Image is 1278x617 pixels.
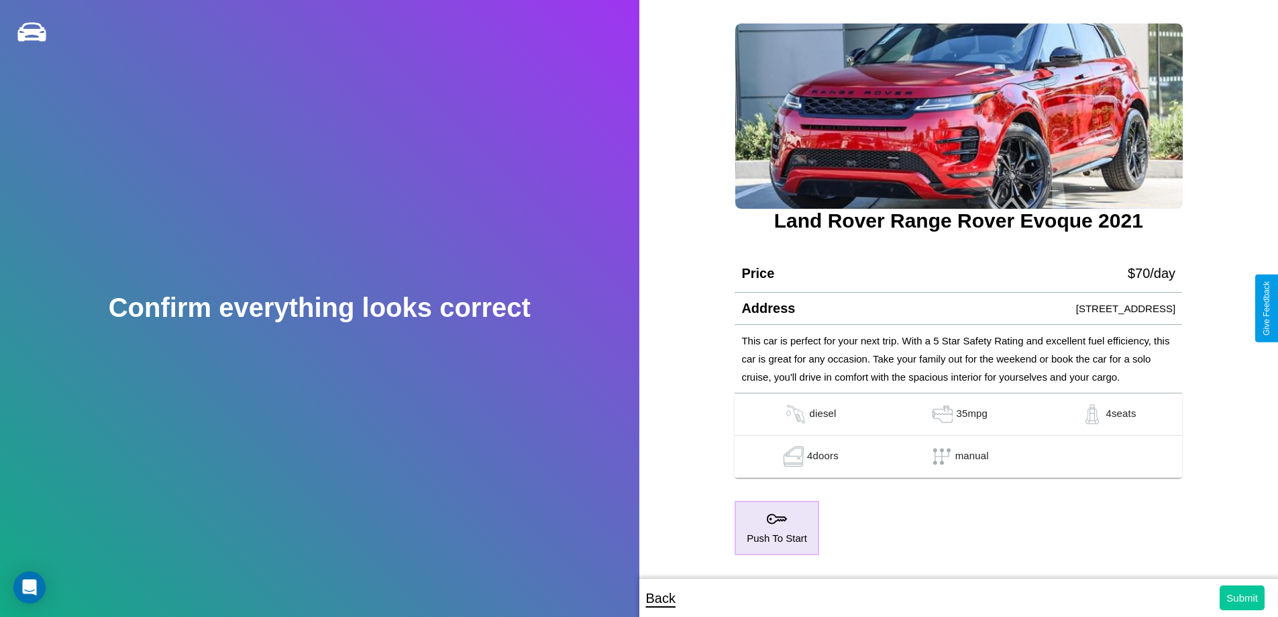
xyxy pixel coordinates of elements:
img: gas [929,404,956,424]
div: Open Intercom Messenger [13,571,46,604]
h4: Price [741,266,774,281]
h4: Address [741,301,795,316]
p: Back [646,586,676,610]
p: This car is perfect for your next trip. With a 5 Star Safety Rating and excellent fuel efficiency... [741,332,1175,386]
p: manual [955,446,989,467]
div: Give Feedback [1262,281,1271,336]
p: diesel [809,404,836,424]
p: 35 mpg [956,404,988,424]
img: gas [782,404,809,424]
p: 4 seats [1106,404,1136,424]
p: [STREET_ADDRESS] [1076,299,1175,318]
p: 4 doors [807,446,839,467]
p: Push To Start [747,529,807,547]
h3: Land Rover Range Rover Evoque 2021 [735,209,1182,232]
p: $ 70 /day [1128,261,1175,285]
h2: Confirm everything looks correct [109,293,531,323]
button: Submit [1220,585,1265,610]
img: gas [1079,404,1106,424]
img: gas [780,446,807,467]
table: simple table [735,393,1182,478]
